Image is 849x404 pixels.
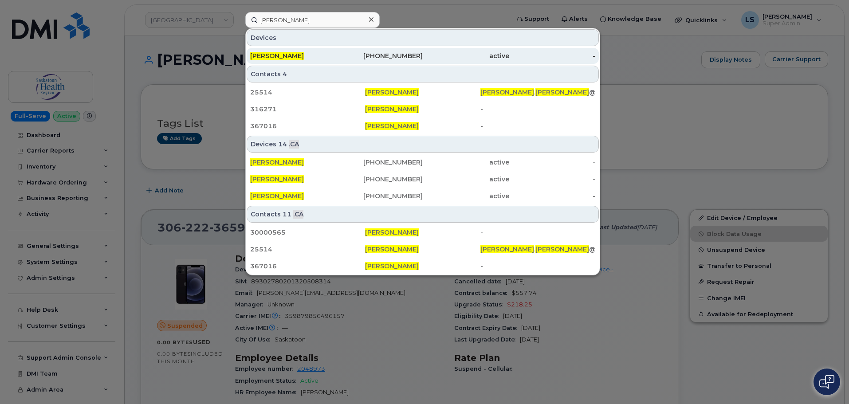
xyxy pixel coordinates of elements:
[509,175,596,184] div: -
[247,188,599,204] a: [PERSON_NAME][PHONE_NUMBER]active-
[247,118,599,134] a: 367016[PERSON_NAME]-
[423,175,509,184] div: active
[819,375,834,389] img: Open chat
[247,29,599,46] div: Devices
[365,105,419,113] span: [PERSON_NAME]
[337,158,423,167] div: [PHONE_NUMBER]
[480,105,595,114] div: -
[250,158,304,166] span: [PERSON_NAME]
[480,228,595,237] div: -
[337,51,423,60] div: [PHONE_NUMBER]
[247,48,599,64] a: [PERSON_NAME][PHONE_NUMBER]active-
[480,122,595,130] div: -
[247,258,599,274] a: 367016[PERSON_NAME]-
[250,88,365,97] div: 25514
[250,105,365,114] div: 316271
[365,88,419,96] span: [PERSON_NAME]
[423,51,509,60] div: active
[283,70,287,78] span: 4
[535,88,589,96] span: [PERSON_NAME]
[365,245,419,253] span: [PERSON_NAME]
[247,101,599,117] a: 316271[PERSON_NAME]-
[283,210,291,219] span: 11
[250,245,365,254] div: 25514
[250,192,304,200] span: [PERSON_NAME]
[250,175,304,183] span: [PERSON_NAME]
[480,262,595,271] div: -
[480,88,595,97] div: . @[PERSON_NAME][DOMAIN_NAME]
[423,192,509,200] div: active
[247,224,599,240] a: 30000565[PERSON_NAME]-
[250,262,365,271] div: 367016
[247,66,599,82] div: Contacts
[247,84,599,100] a: 25514[PERSON_NAME][PERSON_NAME].[PERSON_NAME]@[PERSON_NAME][DOMAIN_NAME]
[250,122,365,130] div: 367016
[480,245,534,253] span: [PERSON_NAME]
[423,158,509,167] div: active
[480,88,534,96] span: [PERSON_NAME]
[509,158,596,167] div: -
[293,210,303,219] span: .CA
[480,245,595,254] div: . @[PERSON_NAME][DOMAIN_NAME]
[365,262,419,270] span: [PERSON_NAME]
[247,241,599,257] a: 25514[PERSON_NAME][PERSON_NAME].[PERSON_NAME]@[PERSON_NAME][DOMAIN_NAME]
[337,192,423,200] div: [PHONE_NUMBER]
[250,52,304,60] span: [PERSON_NAME]
[250,228,365,237] div: 30000565
[247,206,599,223] div: Contacts
[247,171,599,187] a: [PERSON_NAME][PHONE_NUMBER]active-
[535,245,589,253] span: [PERSON_NAME]
[365,122,419,130] span: [PERSON_NAME]
[509,51,596,60] div: -
[365,228,419,236] span: [PERSON_NAME]
[289,140,299,149] span: .CA
[278,140,287,149] span: 14
[509,192,596,200] div: -
[247,154,599,170] a: [PERSON_NAME][PHONE_NUMBER]active-
[337,175,423,184] div: [PHONE_NUMBER]
[247,136,599,153] div: Devices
